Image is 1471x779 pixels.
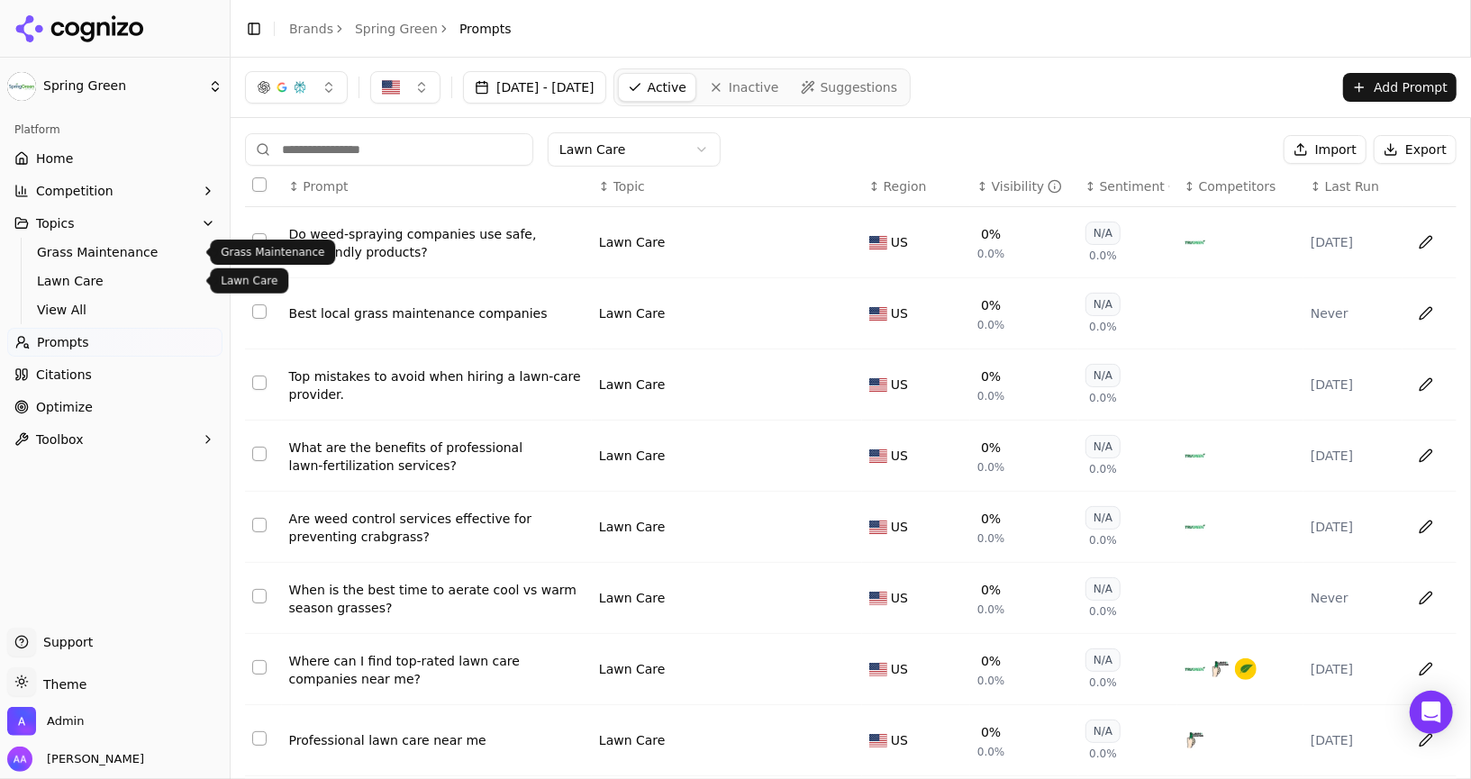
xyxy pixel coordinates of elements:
[599,447,666,465] a: Lawn Care
[1412,726,1440,755] button: Edit in sheet
[1311,731,1395,749] div: [DATE]
[1412,228,1440,257] button: Edit in sheet
[1078,167,1177,207] th: sentiment
[599,177,855,195] div: ↕Topic
[1303,167,1403,207] th: Last Run
[37,301,194,319] span: View All
[289,304,585,322] a: Best local grass maintenance companies
[1089,747,1117,761] span: 0.0%
[981,723,1001,741] div: 0%
[7,747,144,772] button: Open user button
[289,439,585,475] div: What are the benefits of professional lawn‑fertilization services?
[981,225,1001,243] div: 0%
[1410,691,1453,734] div: Open Intercom Messenger
[981,652,1001,670] div: 0%
[599,589,666,607] div: Lawn Care
[599,304,666,322] div: Lawn Care
[37,272,194,290] span: Lawn Care
[977,674,1005,688] span: 0.0%
[1311,233,1395,251] div: [DATE]
[981,367,1001,385] div: 0%
[36,677,86,692] span: Theme
[303,177,348,195] span: Prompt
[1089,320,1117,334] span: 0.0%
[37,243,194,261] span: Grass Maintenance
[1085,222,1121,245] div: N/A
[981,439,1001,457] div: 0%
[977,247,1005,261] span: 0.0%
[7,72,36,101] img: Spring Green
[869,449,887,463] img: US flag
[592,167,862,207] th: Topic
[1085,364,1121,387] div: N/A
[30,268,201,294] a: Lawn Care
[30,240,201,265] a: Grass Maintenance
[7,393,222,421] a: Optimize
[7,707,84,736] button: Open organization switcher
[1185,177,1296,195] div: ↕Competitors
[7,747,32,772] img: Alp Aysan
[862,167,970,207] th: Region
[977,602,1005,617] span: 0.0%
[289,652,585,688] a: Where can I find top-rated lawn care companies near me?
[599,660,666,678] div: Lawn Care
[47,713,84,729] span: Admin
[992,177,1063,195] div: Visibility
[252,376,267,390] button: Select row 3
[1177,167,1303,207] th: Competitors
[1412,299,1440,328] button: Edit in sheet
[977,389,1005,403] span: 0.0%
[252,589,267,603] button: Select row 6
[599,376,666,394] a: Lawn Care
[869,236,887,249] img: US flag
[1089,249,1117,263] span: 0.0%
[891,589,908,607] span: US
[1311,177,1395,195] div: ↕Last Run
[869,177,963,195] div: ↕Region
[252,518,267,532] button: Select row 5
[618,73,696,102] a: Active
[355,20,438,38] a: Spring Green
[1311,660,1395,678] div: [DATE]
[289,367,585,403] a: Top mistakes to avoid when hiring a lawn‑care provider.
[821,78,898,96] span: Suggestions
[289,225,585,261] a: Do weed‑spraying companies use safe, pet‑friendly products?
[1412,370,1440,399] button: Edit in sheet
[1100,177,1170,195] div: Sentiment
[289,510,585,546] a: Are weed control services effective for preventing crabgrass?
[252,731,267,746] button: Select row 8
[7,425,222,454] button: Toolbox
[1235,658,1257,680] img: the grounds guys
[599,233,666,251] a: Lawn Care
[43,78,201,95] span: Spring Green
[613,177,645,195] span: Topic
[869,307,887,321] img: US flag
[1374,135,1457,164] button: Export
[1185,658,1206,680] img: trugreen
[1412,512,1440,541] button: Edit in sheet
[7,177,222,205] button: Competition
[37,333,89,351] span: Prompts
[282,167,592,207] th: Prompt
[599,518,666,536] a: Lawn Care
[289,581,585,617] a: When is the best time to aerate cool vs warm season grasses?
[891,376,908,394] span: US
[599,731,666,749] a: Lawn Care
[1185,729,1206,751] img: lawn doctor
[1311,589,1395,607] div: Never
[36,398,93,416] span: Optimize
[30,297,201,322] a: View All
[891,660,908,678] span: US
[1199,177,1276,195] span: Competitors
[1085,577,1121,601] div: N/A
[981,296,1001,314] div: 0%
[1412,441,1440,470] button: Edit in sheet
[977,460,1005,475] span: 0.0%
[289,22,333,36] a: Brands
[869,734,887,747] img: US flag
[891,233,908,251] span: US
